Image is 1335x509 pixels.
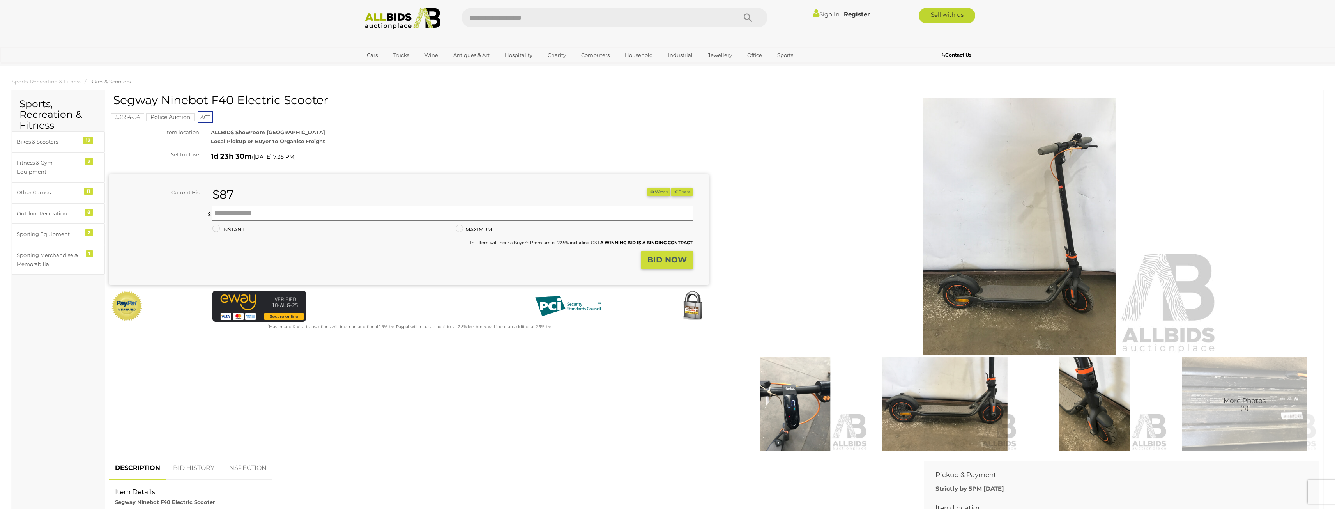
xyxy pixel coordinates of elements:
h2: Item Details [115,488,906,496]
strong: Segway Ninebot F40 Electric Scooter [115,499,215,505]
a: More Photos(5) [1172,357,1317,451]
strong: BID NOW [647,255,687,264]
img: Segway Ninebot F40 Electric Scooter [872,357,1018,451]
a: INSPECTION [221,457,272,480]
button: Search [729,8,767,27]
button: BID NOW [641,251,693,269]
span: [DATE] 7:35 PM [253,153,294,160]
a: Other Games 11 [12,182,105,203]
b: Strictly by 5PM [DATE] [935,485,1004,492]
a: Household [620,49,658,62]
b: Contact Us [942,52,971,58]
a: Contact Us [942,51,973,59]
div: Set to close [103,150,205,159]
span: | [841,10,843,18]
div: Bikes & Scooters [17,137,81,146]
li: Watch this item [647,188,670,196]
a: DESCRIPTION [109,457,166,480]
strong: Local Pickup or Buyer to Organise Freight [211,138,325,144]
div: 2 [85,229,93,236]
a: Register [844,11,870,18]
a: Outdoor Recreation 8 [12,203,105,224]
div: Other Games [17,188,81,197]
img: PCI DSS compliant [529,291,607,322]
img: Official PayPal Seal [111,291,143,322]
img: Segway Ninebot F40 Electric Scooter [722,357,868,451]
div: Fitness & Gym Equipment [17,158,81,177]
div: Outdoor Recreation [17,209,81,218]
img: Segway Ninebot F40 Electric Scooter [1172,357,1317,451]
a: Sports, Recreation & Fitness [12,78,81,85]
a: Sign In [813,11,840,18]
a: BID HISTORY [167,457,220,480]
label: INSTANT [212,225,244,234]
div: Current Bid [109,188,207,197]
div: 12 [83,137,93,144]
a: Sporting Equipment 2 [12,224,105,245]
div: 1 [86,250,93,257]
div: Sporting Equipment [17,230,81,239]
h2: Sports, Recreation & Fitness [19,99,97,131]
a: Computers [576,49,615,62]
a: Office [742,49,767,62]
mark: 53554-54 [111,113,144,121]
h1: Segway Ninebot F40 Electric Scooter [113,94,707,106]
a: Jewellery [703,49,737,62]
img: eWAY Payment Gateway [212,291,306,322]
button: Watch [647,188,670,196]
a: Sports [772,49,798,62]
a: Sell with us [919,8,975,23]
a: Sporting Merchandise & Memorabilia 1 [12,245,105,275]
h2: Pickup & Payment [935,471,1296,479]
mark: Police Auction [146,113,195,121]
a: [GEOGRAPHIC_DATA] [362,62,427,74]
div: 8 [85,209,93,216]
img: Segway Ninebot F40 Electric Scooter [1022,357,1167,451]
div: 11 [84,188,93,195]
strong: $87 [212,187,234,202]
a: Bikes & Scooters 12 [12,131,105,152]
a: Bikes & Scooters [89,78,131,85]
div: Item location [103,128,205,137]
button: Share [671,188,693,196]
a: Hospitality [500,49,538,62]
a: 53554-54 [111,114,144,120]
img: Allbids.com.au [361,8,445,29]
label: MAXIMUM [456,225,492,234]
a: Cars [362,49,383,62]
div: 2 [85,158,93,165]
a: Antiques & Art [448,49,495,62]
div: Sporting Merchandise & Memorabilia [17,251,81,269]
small: Mastercard & Visa transactions will incur an additional 1.9% fee. Paypal will incur an additional... [268,324,552,329]
a: Fitness & Gym Equipment 2 [12,153,105,183]
img: Secured by Rapid SSL [677,291,708,322]
span: ACT [198,111,213,123]
a: Police Auction [146,114,195,120]
small: This Item will incur a Buyer's Premium of 22.5% including GST. [469,240,693,245]
img: Segway Ninebot F40 Electric Scooter [820,98,1219,355]
span: ( ) [252,154,296,160]
strong: 1d 23h 30m [211,152,252,161]
a: Charity [543,49,571,62]
a: Trucks [388,49,414,62]
span: More Photos (5) [1224,397,1266,412]
a: Industrial [663,49,698,62]
b: A WINNING BID IS A BINDING CONTRACT [600,240,693,245]
a: Wine [419,49,443,62]
strong: ALLBIDS Showroom [GEOGRAPHIC_DATA] [211,129,325,135]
